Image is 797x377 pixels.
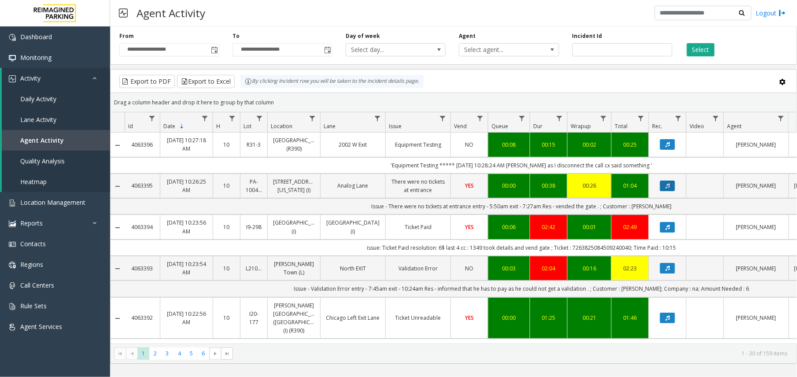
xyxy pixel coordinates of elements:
img: 'icon' [9,324,16,331]
h3: Agent Activity [132,2,210,24]
a: [PERSON_NAME] [729,264,783,273]
a: Activity [2,68,110,89]
a: Heatmap [2,171,110,192]
img: 'icon' [9,282,16,289]
div: 00:01 [573,223,606,231]
span: Sortable [178,123,185,130]
span: Page 5 [185,347,197,359]
a: Collapse Details [111,224,125,231]
img: infoIcon.svg [245,78,252,85]
a: Location Filter Menu [306,112,318,124]
span: Select agent... [459,44,539,56]
a: Wrapup Filter Menu [598,112,609,124]
div: By clicking Incident row you will be taken to the incident details page. [240,75,424,88]
span: Toggle popup [322,44,332,56]
a: NO [456,140,483,149]
a: [STREET_ADDRESS][US_STATE] (I) [273,177,315,194]
span: YES [465,314,474,322]
a: 02:49 [617,223,643,231]
span: Location Management [20,198,85,207]
span: Id [128,122,133,130]
a: 02:04 [535,264,562,273]
span: Call Centers [20,281,54,289]
a: 10 [218,140,235,149]
label: To [232,32,240,40]
span: Page 1 [137,347,149,359]
a: Issue Filter Menu [437,112,449,124]
a: 01:04 [617,181,643,190]
a: [PERSON_NAME] [729,223,783,231]
a: [PERSON_NAME] Town (L) [273,260,315,277]
a: H Filter Menu [226,112,238,124]
a: 00:16 [573,264,606,273]
span: H [216,122,220,130]
a: [GEOGRAPHIC_DATA] (I) [326,218,380,235]
img: logout [779,8,786,18]
span: Video [690,122,704,130]
a: 4063396 [130,140,155,149]
span: Page 4 [173,347,185,359]
a: Collapse Details [111,183,125,190]
span: Queue [491,122,508,130]
a: [DATE] 10:26:25 AM [166,177,207,194]
a: Agent Activity [2,130,110,151]
a: Equipment Testing [391,140,445,149]
label: Day of week [346,32,380,40]
img: pageIcon [119,2,128,24]
div: 01:46 [617,314,643,322]
a: 02:23 [617,264,643,273]
a: Queue Filter Menu [516,112,528,124]
a: Chicago Left Exit Lane [326,314,380,322]
a: [DATE] 10:22:56 AM [166,310,207,326]
img: 'icon' [9,200,16,207]
a: Quality Analysis [2,151,110,171]
div: 00:38 [535,181,562,190]
img: 'icon' [9,262,16,269]
a: 4063395 [130,181,155,190]
a: [PERSON_NAME] [729,140,783,149]
span: YES [465,223,474,231]
div: 00:15 [535,140,562,149]
a: 00:08 [494,140,524,149]
a: Id Filter Menu [146,112,158,124]
div: 00:25 [617,140,643,149]
span: Issue [389,122,402,130]
label: Incident Id [572,32,602,40]
a: Lane Filter Menu [372,112,384,124]
span: Page 3 [162,347,173,359]
span: Go to the next page [209,347,221,360]
span: NO [465,141,474,148]
button: Export to PDF [119,75,175,88]
span: Total [615,122,627,130]
a: 00:26 [573,181,606,190]
a: 4063392 [130,314,155,322]
button: Select [687,43,715,56]
span: Select day... [346,44,425,56]
a: YES [456,181,483,190]
span: Location [271,122,292,130]
div: 00:00 [494,181,524,190]
a: 01:25 [535,314,562,322]
span: Lot [244,122,251,130]
img: 'icon' [9,75,16,82]
img: 'icon' [9,241,16,248]
span: Activity [20,74,41,82]
a: 00:00 [494,314,524,322]
a: Ticket Paid [391,223,445,231]
a: Ticket Unreadable [391,314,445,322]
span: Agent Activity [20,136,64,144]
span: Monitoring [20,53,52,62]
a: 4063394 [130,223,155,231]
a: Total Filter Menu [635,112,647,124]
a: Logout [756,8,786,18]
a: Agent Filter Menu [775,112,787,124]
a: 00:21 [573,314,606,322]
span: Rule Sets [20,302,47,310]
a: North EXIT [326,264,380,273]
